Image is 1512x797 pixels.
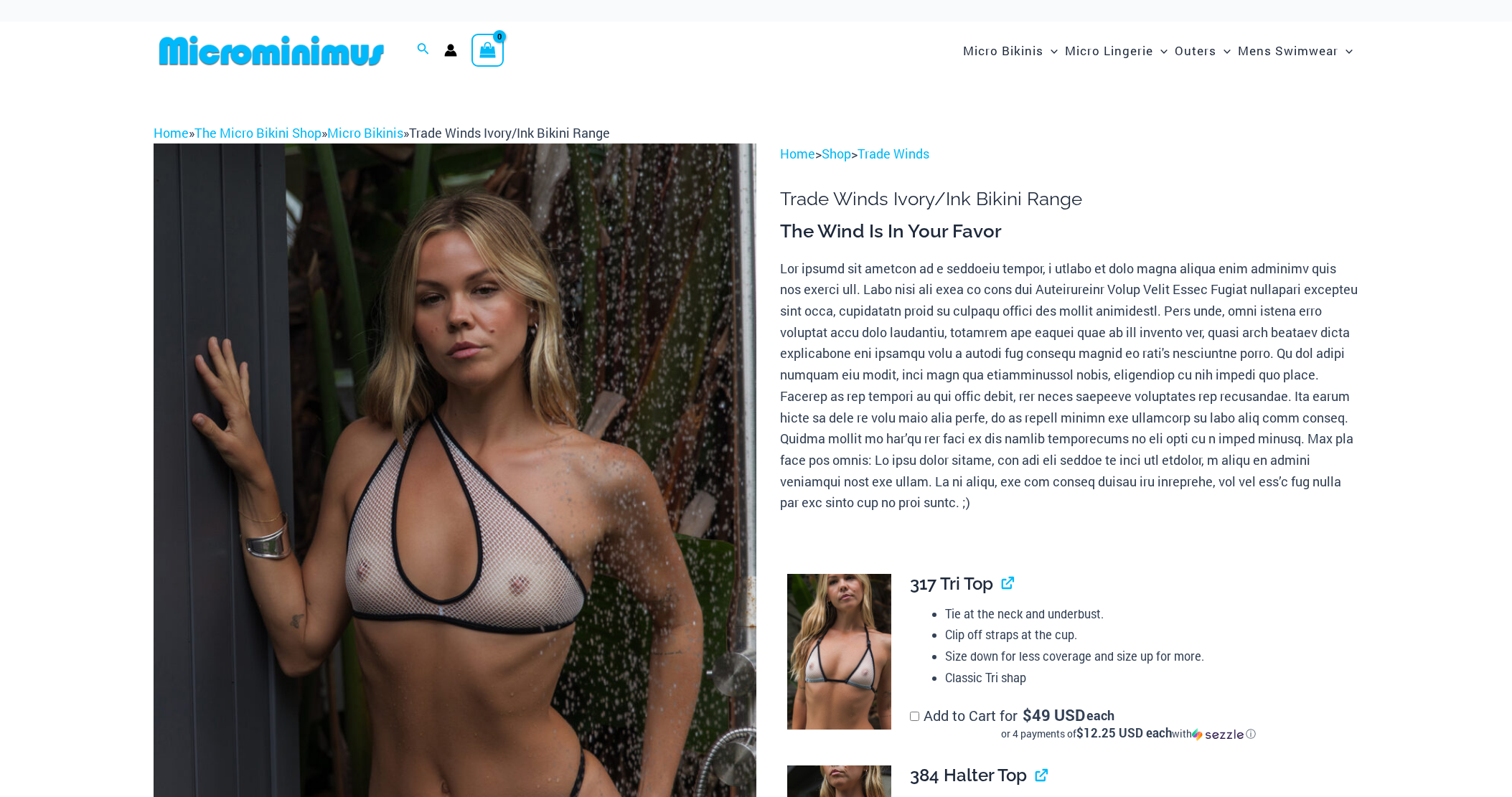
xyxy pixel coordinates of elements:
[194,124,321,141] a: The Micro Bikini Shop
[910,727,1347,741] div: or 4 payments of with
[154,34,390,67] img: MM SHOP LOGO FLAT
[945,646,1347,667] li: Size down for less coverage and size up for more.
[1192,728,1244,741] img: Sezzle
[1023,704,1032,725] span: $
[1234,29,1356,72] a: Mens SwimwearMenu ToggleMenu Toggle
[910,712,919,721] input: Add to Cart for$49 USD eachor 4 payments of$12.25 USD eachwithSezzle Click to learn more about Se...
[1338,32,1353,69] span: Menu Toggle
[327,124,403,141] a: Micro Bikinis
[780,188,1358,210] h1: Trade Winds Ivory/Ink Bikini Range
[910,573,993,594] span: 317 Tri Top
[154,124,189,141] a: Home
[780,220,1358,244] h3: The Wind Is In Your Favor
[1061,29,1171,72] a: Micro LingerieMenu ToggleMenu Toggle
[471,34,504,67] a: View Shopping Cart, empty
[1153,32,1168,69] span: Menu Toggle
[444,44,457,57] a: Account icon link
[1065,32,1153,69] span: Micro Lingerie
[822,145,851,162] a: Shop
[1076,725,1172,741] span: $12.25 USD each
[959,29,1061,72] a: Micro BikinisMenu ToggleMenu Toggle
[1171,29,1234,72] a: OutersMenu ToggleMenu Toggle
[780,143,1358,165] p: > >
[945,603,1347,625] li: Tie at the neck and underbust.
[409,124,610,141] span: Trade Winds Ivory/Ink Bikini Range
[1238,32,1338,69] span: Mens Swimwear
[910,765,1027,786] span: 384 Halter Top
[1216,32,1231,69] span: Menu Toggle
[1023,708,1085,722] span: 49 USD
[1086,708,1114,722] span: each
[910,706,1347,742] label: Add to Cart for
[780,258,1358,514] p: Lor ipsumd sit ametcon ad e seddoeiu tempor, i utlabo et dolo magna aliqua enim adminimv quis nos...
[780,145,815,162] a: Home
[1043,32,1058,69] span: Menu Toggle
[945,624,1347,646] li: Clip off straps at the cup.
[910,727,1347,741] div: or 4 payments of$12.25 USD eachwithSezzle Click to learn more about Sezzle
[417,41,430,60] a: Search icon link
[787,574,891,730] img: Trade Winds Ivory/Ink 317 Top
[154,124,610,141] span: » » »
[957,27,1359,75] nav: Site Navigation
[945,667,1347,689] li: Classic Tri shap
[1175,32,1216,69] span: Outers
[963,32,1043,69] span: Micro Bikinis
[858,145,929,162] a: Trade Winds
